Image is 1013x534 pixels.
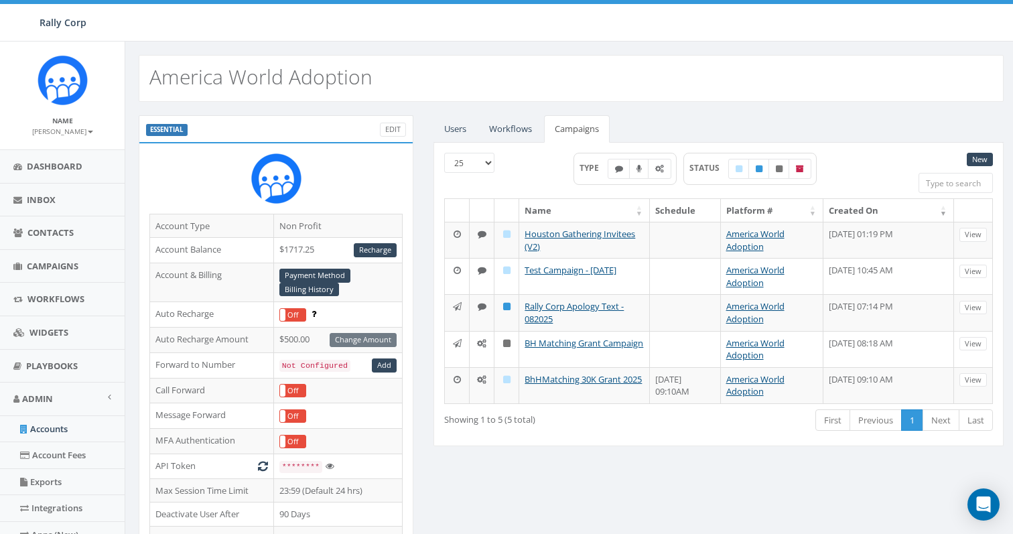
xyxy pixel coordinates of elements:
i: Automated Message [477,339,486,348]
td: Non Profit [273,214,403,238]
label: Draft [728,159,750,179]
label: Ringless Voice Mail [629,159,649,179]
a: Workflows [478,115,543,143]
td: Auto Recharge [150,302,274,328]
a: BH Matching Grant Campaign [525,337,643,349]
span: Admin [22,393,53,405]
a: Campaigns [544,115,610,143]
i: Text SMS [478,230,486,239]
a: Recharge [354,243,397,257]
span: Dashboard [27,160,82,172]
td: [DATE] 01:19 PM [823,222,954,258]
a: America World Adoption [726,264,785,289]
i: Draft [503,375,511,384]
span: Campaigns [27,260,78,272]
label: Off [280,436,306,448]
i: Immediate: Send all messages now [453,302,462,311]
i: Immediate: Send all messages now [453,339,462,348]
a: Houston Gathering Invitees (V2) [525,228,635,253]
a: Edit [380,123,406,137]
a: New [967,153,993,167]
td: [DATE] 09:10AM [650,367,720,403]
img: Icon_1.png [38,55,88,105]
td: [DATE] 09:10 AM [823,367,954,403]
label: Archived [789,159,811,179]
a: Billing History [279,283,339,297]
i: Published [756,165,762,173]
small: Name [52,116,73,125]
i: Schedule: Pick a date and time to send [454,375,461,384]
span: Contacts [27,226,74,239]
i: Draft [503,230,511,239]
label: Automated Message [648,159,671,179]
input: Type to search [919,173,993,193]
i: Automated Message [477,375,486,384]
a: America World Adoption [726,228,785,253]
a: [PERSON_NAME] [32,125,93,137]
a: Previous [850,409,902,431]
i: Schedule: Pick a date and time to send [454,266,461,275]
label: Unpublished [768,159,790,179]
td: API Token [150,454,274,479]
i: Text SMS [615,165,623,173]
a: View [959,265,987,279]
label: Published [748,159,770,179]
i: Text SMS [478,266,486,275]
td: Call Forward [150,378,274,403]
span: Workflows [27,293,84,305]
a: Next [923,409,959,431]
th: Name: activate to sort column ascending [519,199,650,222]
th: Created On: activate to sort column ascending [823,199,954,222]
i: Draft [503,266,511,275]
a: View [959,373,987,387]
i: Generate New Token [258,462,268,470]
div: Open Intercom Messenger [967,488,1000,521]
h2: America World Adoption [149,66,373,88]
label: Text SMS [608,159,630,179]
a: View [959,337,987,351]
td: Max Session Time Limit [150,478,274,503]
i: Ringless Voice Mail [636,165,642,173]
a: View [959,228,987,242]
a: Last [959,409,993,431]
td: $1717.25 [273,238,403,263]
a: Test Campaign - [DATE] [525,264,616,276]
div: OnOff [279,384,306,398]
span: Inbox [27,194,56,206]
span: Widgets [29,326,68,338]
div: OnOff [279,308,306,322]
label: Off [280,410,306,423]
span: Rally Corp [40,16,86,29]
td: Deactivate User After [150,503,274,527]
td: Account & Billing [150,263,274,302]
td: Account Type [150,214,274,238]
a: Users [433,115,477,143]
label: ESSENTIAL [146,124,188,136]
a: America World Adoption [726,337,785,362]
td: Forward to Number [150,352,274,378]
i: Published [503,302,511,311]
i: Automated Message [655,165,664,173]
code: Not Configured [279,360,350,372]
i: Unpublished [776,165,783,173]
small: [PERSON_NAME] [32,127,93,136]
a: America World Adoption [726,373,785,398]
img: Rally_Corp_Icon.png [251,153,301,204]
label: Off [280,385,306,397]
td: [DATE] 07:14 PM [823,294,954,330]
label: Off [280,309,306,322]
div: OnOff [279,435,306,449]
td: 23:59 (Default 24 hrs) [273,478,403,503]
th: Platform #: activate to sort column ascending [721,199,823,222]
a: Rally Corp Apology Text - 082025 [525,300,624,325]
td: 90 Days [273,503,403,527]
td: Account Balance [150,238,274,263]
i: Text SMS [478,302,486,311]
div: Showing 1 to 5 (5 total) [444,408,661,426]
td: $500.00 [273,328,403,353]
a: BhHMatching 30K Grant 2025 [525,373,642,385]
a: Add [372,358,397,373]
span: STATUS [689,162,729,174]
td: Auto Recharge Amount [150,328,274,353]
a: First [815,409,850,431]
